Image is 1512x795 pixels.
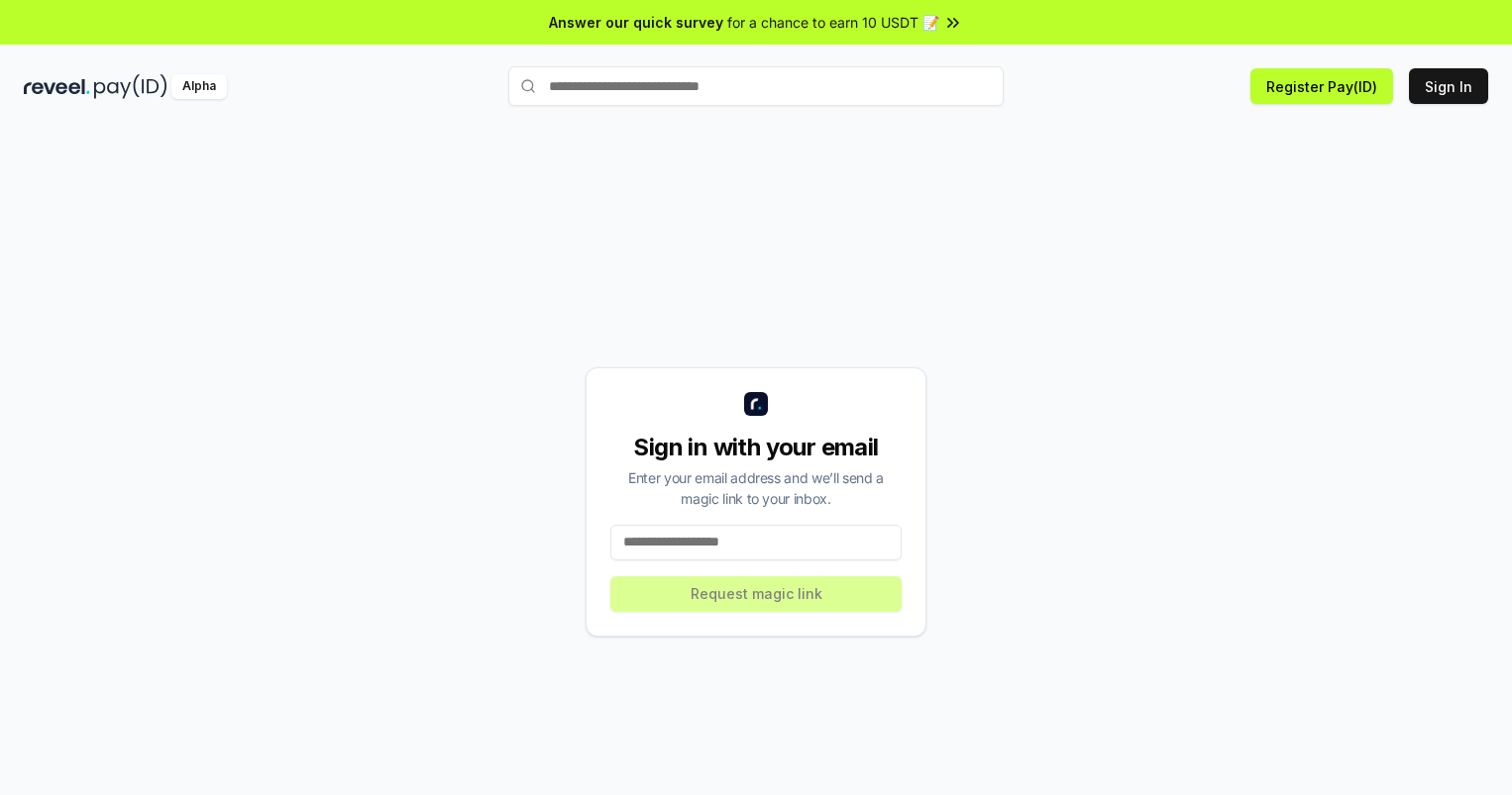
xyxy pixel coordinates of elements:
div: Sign in with your email [610,432,902,463]
button: Register Pay(ID) [1250,68,1393,104]
div: Alpha [171,74,227,99]
img: reveel_dark [24,74,90,99]
img: logo_small [744,392,768,416]
img: pay_id [94,74,167,99]
div: Enter your email address and we’ll send a magic link to your inbox. [610,467,902,509]
span: Answer our quick survey [549,12,723,33]
button: Sign In [1409,68,1488,104]
span: for a chance to earn 10 USDT 📝 [727,12,939,33]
